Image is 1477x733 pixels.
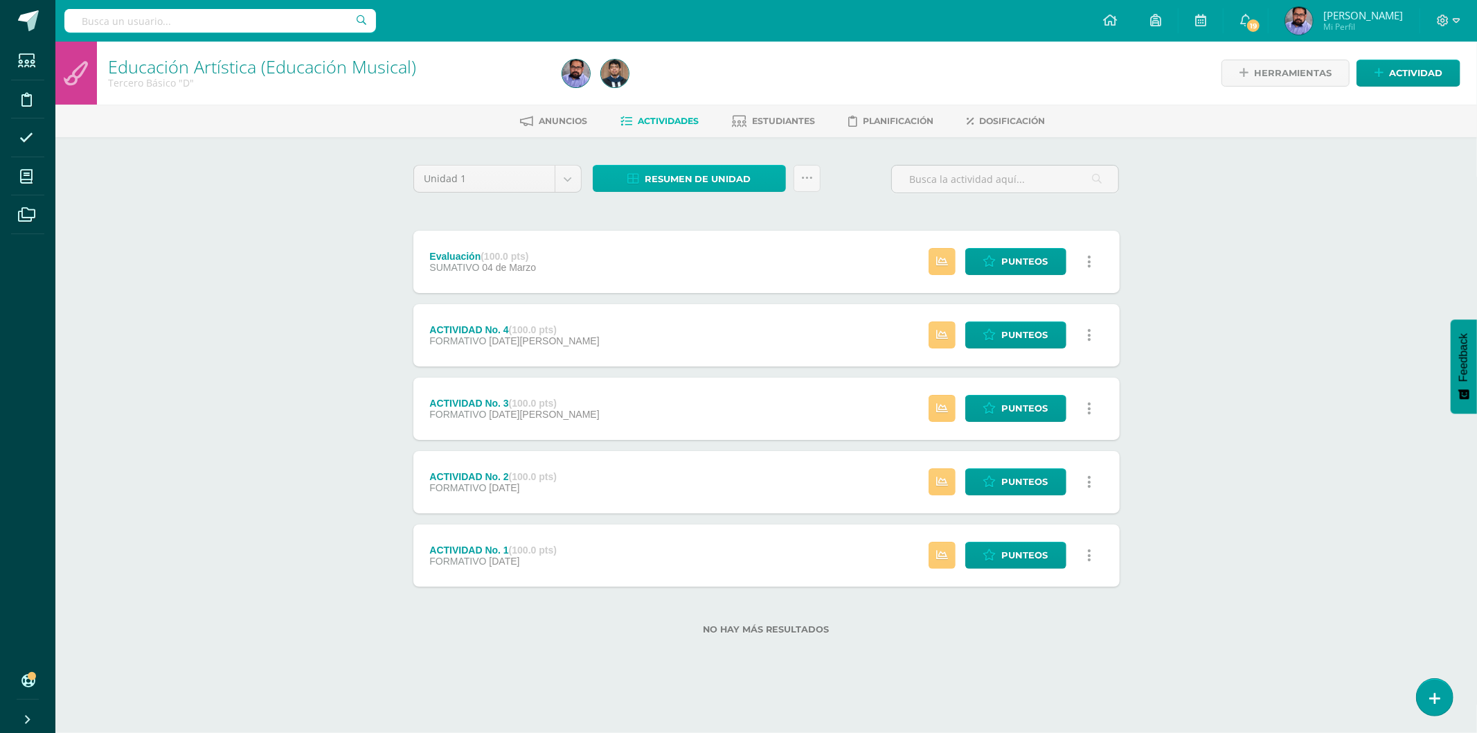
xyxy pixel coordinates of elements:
[509,471,557,482] strong: (100.0 pts)
[1002,396,1048,421] span: Punteos
[980,116,1046,126] span: Dosificación
[965,395,1066,422] a: Punteos
[965,468,1066,495] a: Punteos
[1254,60,1332,86] span: Herramientas
[1389,60,1442,86] span: Actividad
[414,166,581,192] a: Unidad 1
[892,166,1118,193] input: Busca la actividad aquí...
[509,398,557,409] strong: (100.0 pts)
[1002,469,1048,495] span: Punteos
[638,116,699,126] span: Actividades
[429,251,536,262] div: Evaluación
[1285,7,1313,35] img: 7c3d6755148f85b195babec4e2a345e8.png
[64,9,376,33] input: Busca un usuario...
[429,556,486,567] span: FORMATIVO
[593,165,786,192] a: Resumen de unidad
[753,116,816,126] span: Estudiantes
[489,335,599,346] span: [DATE][PERSON_NAME]
[429,545,557,556] div: ACTIVIDAD No. 1
[562,60,590,87] img: 7c3d6755148f85b195babec4e2a345e8.png
[645,166,751,192] span: Resumen de unidad
[429,471,557,482] div: ACTIVIDAD No. 2
[1002,322,1048,348] span: Punteos
[429,409,486,420] span: FORMATIVO
[429,324,599,335] div: ACTIVIDAD No. 4
[489,482,519,493] span: [DATE]
[1002,542,1048,568] span: Punteos
[108,55,416,78] a: Educación Artística (Educación Musical)
[965,248,1066,275] a: Punteos
[481,251,528,262] strong: (100.0 pts)
[539,116,588,126] span: Anuncios
[1451,319,1477,414] button: Feedback - Mostrar encuesta
[489,409,599,420] span: [DATE][PERSON_NAME]
[429,262,479,273] span: SUMATIVO
[1357,60,1460,87] a: Actividad
[482,262,536,273] span: 04 de Marzo
[108,76,546,89] div: Tercero Básico 'D'
[1246,18,1261,33] span: 19
[733,110,816,132] a: Estudiantes
[1323,8,1403,22] span: [PERSON_NAME]
[108,57,546,76] h1: Educación Artística (Educación Musical)
[621,110,699,132] a: Actividades
[849,110,934,132] a: Planificación
[509,545,557,556] strong: (100.0 pts)
[1458,333,1470,382] span: Feedback
[1323,21,1403,33] span: Mi Perfil
[429,482,486,493] span: FORMATIVO
[489,556,519,567] span: [DATE]
[863,116,934,126] span: Planificación
[1221,60,1350,87] a: Herramientas
[429,398,599,409] div: ACTIVIDAD No. 3
[965,321,1066,348] a: Punteos
[424,166,544,192] span: Unidad 1
[429,335,486,346] span: FORMATIVO
[521,110,588,132] a: Anuncios
[601,60,629,87] img: 8c648ab03079b18c3371769e6fc6bd45.png
[413,624,1120,635] label: No hay más resultados
[967,110,1046,132] a: Dosificación
[1002,249,1048,274] span: Punteos
[965,542,1066,569] a: Punteos
[509,324,557,335] strong: (100.0 pts)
